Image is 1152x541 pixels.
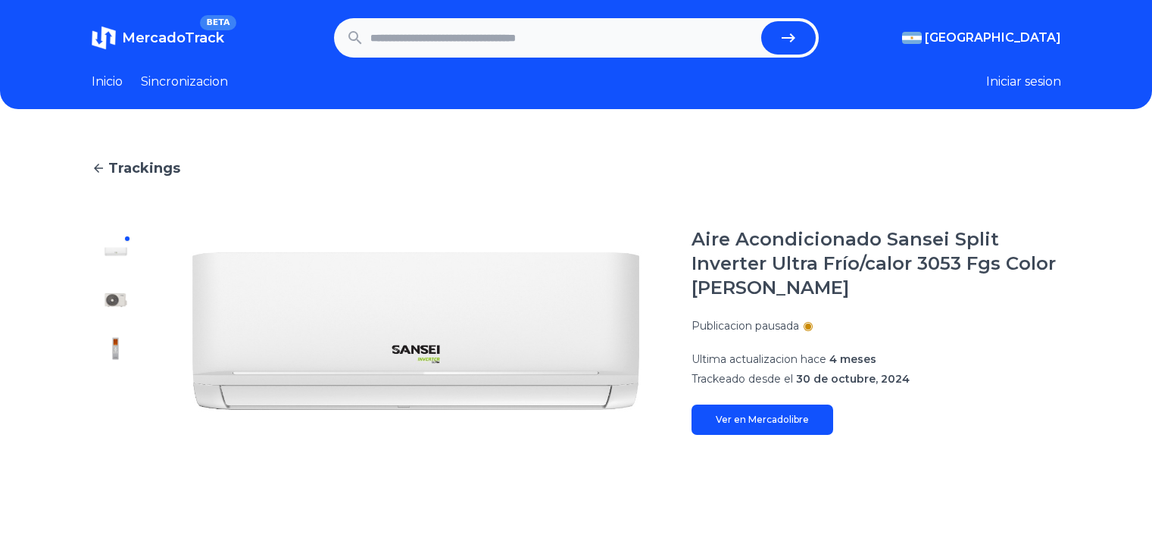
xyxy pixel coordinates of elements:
[692,318,799,333] p: Publicacion pausada
[692,405,833,435] a: Ver en Mercadolibre
[902,29,1061,47] button: [GEOGRAPHIC_DATA]
[92,158,1061,179] a: Trackings
[692,227,1061,300] h1: Aire Acondicionado Sansei Split Inverter Ultra Frío/calor 3053 Fgs Color [PERSON_NAME]
[104,336,128,361] img: Aire Acondicionado Sansei Split Inverter Ultra Frío/calor 3053 Fgs Color Blanco
[986,73,1061,91] button: Iniciar sesion
[92,26,116,50] img: MercadoTrack
[141,73,228,91] a: Sincronizacion
[170,227,661,435] img: Aire Acondicionado Sansei Split Inverter Ultra Frío/calor 3053 Fgs Color Blanco
[692,372,793,386] span: Trackeado desde el
[902,32,922,44] img: Argentina
[92,26,224,50] a: MercadoTrackBETA
[200,15,236,30] span: BETA
[925,29,1061,47] span: [GEOGRAPHIC_DATA]
[796,372,910,386] span: 30 de octubre, 2024
[104,288,128,312] img: Aire Acondicionado Sansei Split Inverter Ultra Frío/calor 3053 Fgs Color Blanco
[104,239,128,264] img: Aire Acondicionado Sansei Split Inverter Ultra Frío/calor 3053 Fgs Color Blanco
[92,73,123,91] a: Inicio
[692,352,826,366] span: Ultima actualizacion hace
[108,158,180,179] span: Trackings
[122,30,224,46] span: MercadoTrack
[829,352,876,366] span: 4 meses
